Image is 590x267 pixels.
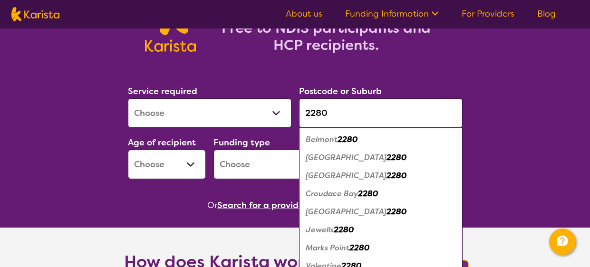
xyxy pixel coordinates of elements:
[304,167,458,185] div: Belmont South 2280
[213,137,270,148] label: Funding type
[304,203,458,221] div: Floraville 2280
[11,7,59,21] img: Karista logo
[306,225,334,235] em: Jewells
[338,134,358,144] em: 2280
[462,8,514,19] a: For Providers
[345,8,439,19] a: Funding Information
[306,189,358,199] em: Croudace Bay
[286,8,322,19] a: About us
[306,243,349,253] em: Marks Point
[306,207,387,217] em: [GEOGRAPHIC_DATA]
[306,153,387,162] em: [GEOGRAPHIC_DATA]
[387,153,406,162] em: 2280
[304,239,458,257] div: Marks Point 2280
[387,171,406,181] em: 2280
[304,149,458,167] div: Belmont North 2280
[349,243,369,253] em: 2280
[304,221,458,239] div: Jewells 2280
[304,185,458,203] div: Croudace Bay 2280
[549,229,576,255] button: Channel Menu
[387,207,406,217] em: 2280
[217,198,383,212] button: Search for a provider to leave a review
[207,19,445,54] h2: Free to NDIS participants and HCP recipients.
[334,225,354,235] em: 2280
[358,189,378,199] em: 2280
[306,171,387,181] em: [GEOGRAPHIC_DATA]
[128,137,196,148] label: Age of recipient
[128,86,197,97] label: Service required
[299,98,463,128] input: Type
[304,131,458,149] div: Belmont 2280
[537,8,556,19] a: Blog
[207,198,217,212] span: Or
[299,86,382,97] label: Postcode or Suburb
[306,134,338,144] em: Belmont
